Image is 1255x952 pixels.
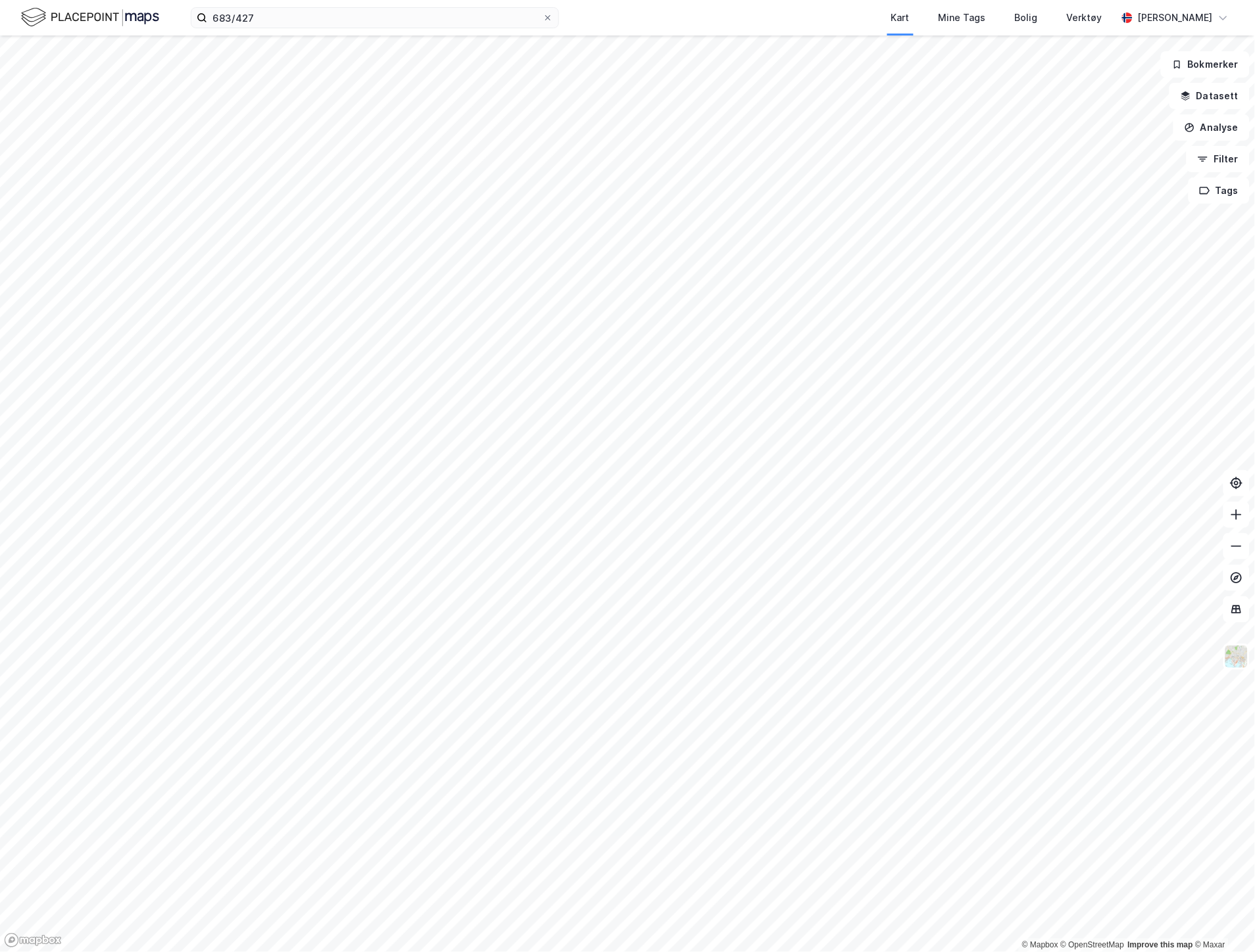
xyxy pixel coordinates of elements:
[1061,941,1125,950] a: OpenStreetMap
[207,8,543,28] input: Søk på adresse, matrikkel, gårdeiere, leietakere eller personer
[4,933,62,948] a: Mapbox homepage
[1128,941,1193,950] a: Improve this map
[1189,889,1255,952] div: Kontrollprogram for chat
[1173,114,1250,141] button: Analyse
[1169,83,1250,109] button: Datasett
[1161,51,1250,78] button: Bokmerker
[21,6,159,29] img: logo.f888ab2527a4732fd821a326f86c7f29.svg
[1067,10,1102,26] div: Verktøy
[1138,10,1213,26] div: [PERSON_NAME]
[891,10,910,26] div: Kart
[939,10,986,26] div: Mine Tags
[1015,10,1038,26] div: Bolig
[1189,889,1255,952] iframe: Chat Widget
[1022,941,1058,950] a: Mapbox
[1189,178,1250,204] button: Tags
[1224,644,1249,669] img: Z
[1187,146,1250,172] button: Filter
